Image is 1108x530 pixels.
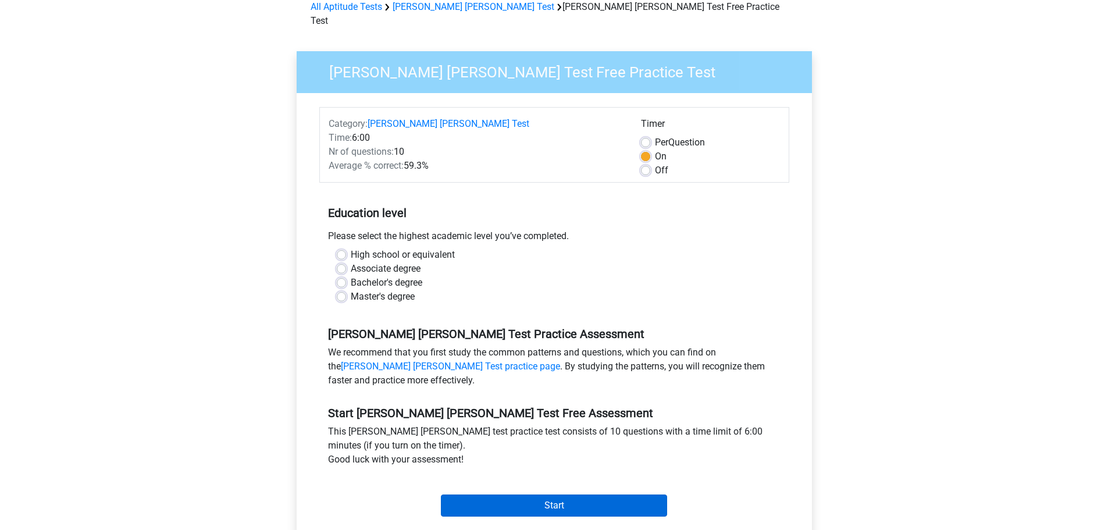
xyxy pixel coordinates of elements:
[341,361,560,372] a: [PERSON_NAME] [PERSON_NAME] Test practice page
[328,327,781,341] h5: [PERSON_NAME] [PERSON_NAME] Test Practice Assessment
[319,425,789,471] div: This [PERSON_NAME] [PERSON_NAME] test practice test consists of 10 questions with a time limit of...
[320,145,632,159] div: 10
[351,290,415,304] label: Master's degree
[655,163,668,177] label: Off
[328,406,781,420] h5: Start [PERSON_NAME] [PERSON_NAME] Test Free Assessment
[351,248,455,262] label: High school or equivalent
[329,132,352,143] span: Time:
[320,159,632,173] div: 59.3%
[329,118,368,129] span: Category:
[329,146,394,157] span: Nr of questions:
[441,495,667,517] input: Start
[320,131,632,145] div: 6:00
[351,276,422,290] label: Bachelor's degree
[315,59,803,81] h3: [PERSON_NAME] [PERSON_NAME] Test Free Practice Test
[368,118,529,129] a: [PERSON_NAME] [PERSON_NAME] Test
[319,346,789,392] div: We recommend that you first study the common patterns and questions, which you can find on the . ...
[328,201,781,225] h5: Education level
[655,136,705,150] label: Question
[655,150,667,163] label: On
[655,137,668,148] span: Per
[393,1,554,12] a: [PERSON_NAME] [PERSON_NAME] Test
[351,262,421,276] label: Associate degree
[641,117,780,136] div: Timer
[311,1,382,12] a: All Aptitude Tests
[319,229,789,248] div: Please select the highest academic level you’ve completed.
[329,160,404,171] span: Average % correct:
